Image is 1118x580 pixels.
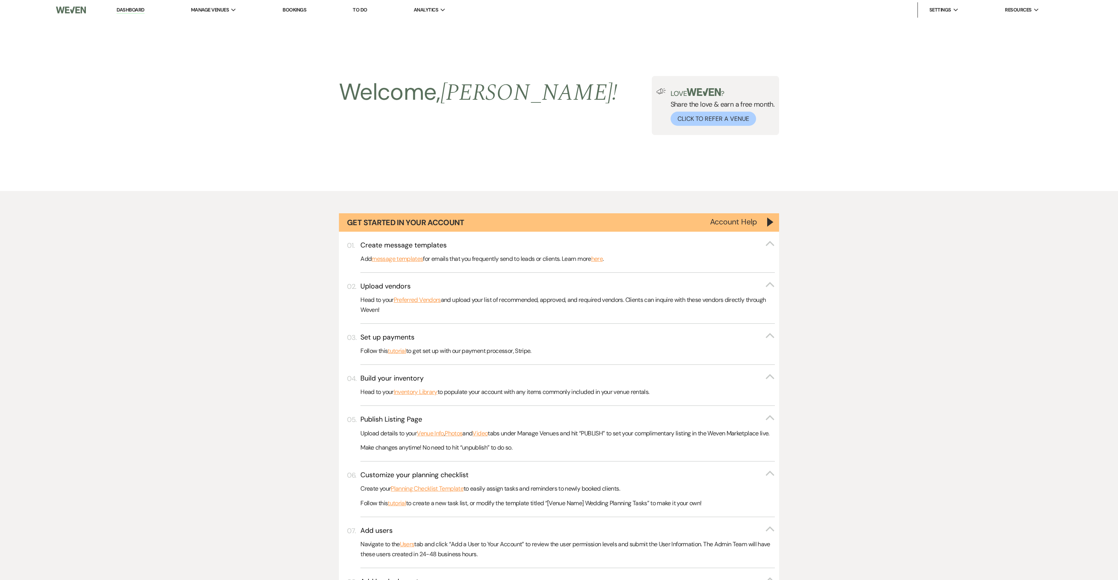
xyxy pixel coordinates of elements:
[360,498,774,508] p: Follow this to create a new task list, or modify the template titled “[Venue Name] Wedding Planni...
[360,470,469,480] h3: Customize your planning checklist
[391,484,464,494] a: Planning Checklist Template
[394,387,437,397] a: Inventory Library
[360,346,774,356] p: Follow this to get set up with our payment processor, Stripe.
[360,443,774,453] p: Make changes anytime! No need to hit “unpublish” to do so.
[117,7,144,14] a: Dashboard
[360,282,411,291] h3: Upload vendors
[445,428,462,438] a: Photos
[441,75,618,110] span: [PERSON_NAME] !
[472,428,488,438] a: Video
[360,415,422,424] h3: Publish Listing Page
[360,470,774,480] button: Customize your planning checklist
[353,7,367,13] a: To Do
[347,217,464,228] h1: Get Started in Your Account
[360,374,424,383] h3: Build your inventory
[360,295,774,315] p: Head to your and upload your list of recommended, approved, and required vendors. Clients can inq...
[671,88,775,97] p: Love ?
[1005,6,1031,14] span: Resources
[360,387,774,397] p: Head to your to populate your account with any items commonly included in your venue rentals.
[360,241,447,250] h3: Create message templates
[360,282,774,291] button: Upload vendors
[591,254,603,264] a: here
[666,88,775,126] div: Share the love & earn a free month.
[360,539,774,559] p: Navigate to the tab and click “Add a User to Your Account” to review the user permission levels a...
[372,254,423,264] a: message templates
[417,428,444,438] a: Venue Info
[360,484,774,494] p: Create your to easily assign tasks and reminders to newly booked clients.
[360,333,774,342] button: Set up payments
[360,428,774,438] p: Upload details to your , and tabs under Manage Venues and hit “PUBLISH” to set your complimentary...
[414,6,438,14] span: Analytics
[929,6,951,14] span: Settings
[360,241,774,250] button: Create message templates
[191,6,229,14] span: Manage Venues
[400,539,414,549] a: Users
[671,112,756,126] button: Click to Refer a Venue
[360,374,774,383] button: Build your inventory
[360,333,414,342] h3: Set up payments
[283,7,306,13] a: Bookings
[394,295,441,305] a: Preferred Vendors
[656,88,666,94] img: loud-speaker-illustration.svg
[360,526,393,536] h3: Add users
[360,415,774,424] button: Publish Listing Page
[56,2,86,18] img: Weven Logo
[388,346,406,356] a: tutorial
[360,254,774,264] p: Add for emails that you frequently send to leads or clients. Learn more .
[687,88,721,96] img: weven-logo-green.svg
[710,218,757,226] button: Account Help
[360,526,774,536] button: Add users
[339,76,618,109] h2: Welcome,
[388,498,406,508] a: tutorial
